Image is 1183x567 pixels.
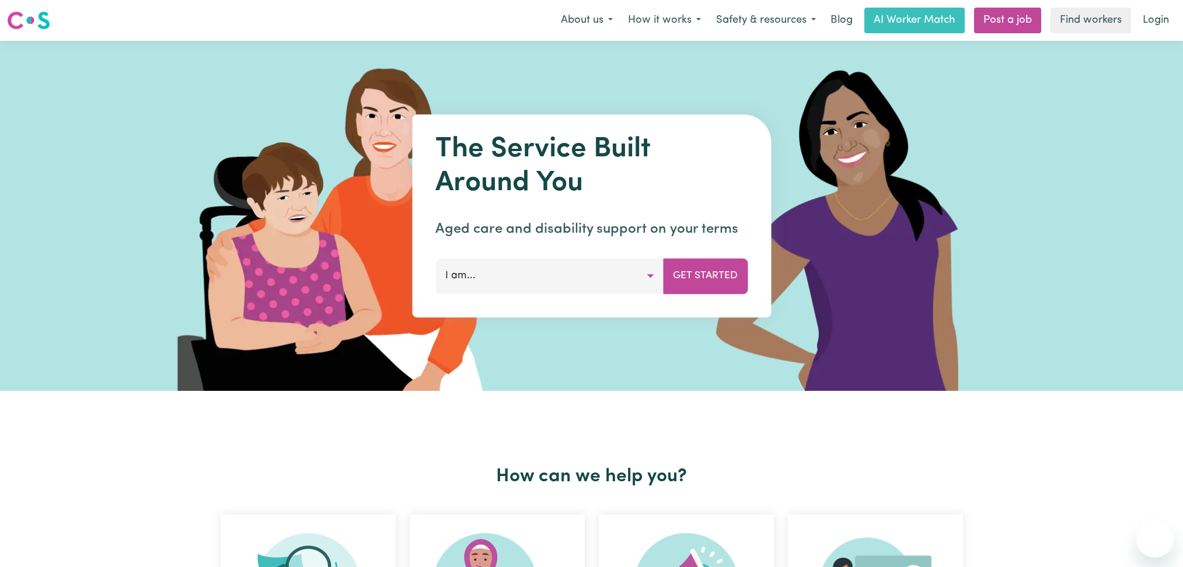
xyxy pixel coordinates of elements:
iframe: Button to launch messaging window [1136,520,1174,558]
a: AI Worker Match [864,8,965,33]
button: Safety & resources [709,8,823,33]
a: Post a job [974,8,1041,33]
a: Login [1136,8,1176,33]
button: How it works [620,8,709,33]
a: Blog [823,8,860,33]
button: About us [553,8,620,33]
a: Find workers [1051,8,1131,33]
button: Get Started [663,258,748,293]
img: Careseekers logo [7,10,50,31]
h2: How can we help you? [214,466,970,488]
a: Careseekers logo [7,7,50,34]
p: Aged care and disability support on your terms [435,219,748,240]
h1: The Service Built Around You [435,133,748,200]
button: I am... [435,258,664,293]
